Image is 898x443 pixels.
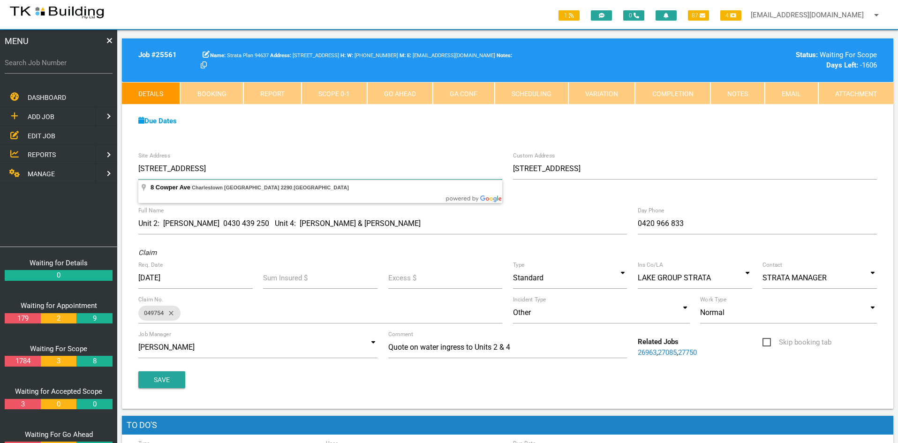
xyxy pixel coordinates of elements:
b: Job # 25561 [138,51,177,59]
span: REPORTS [28,151,56,158]
div: 049754 [138,306,181,321]
a: 0 [76,399,112,410]
span: 8 [151,184,154,191]
a: Notes [710,82,765,105]
a: 9 [76,313,112,324]
b: Name: [210,53,226,59]
label: Full Name [138,206,164,215]
b: Days Left: [826,61,858,69]
b: H: [340,53,346,59]
a: 0 [5,270,113,281]
a: Scope 0-1 [302,82,367,105]
label: Comment [388,330,413,338]
a: Click here copy customer information. [201,61,207,69]
span: Skip booking tab [762,337,831,348]
a: Waiting for Details [30,259,88,267]
b: M: [400,53,406,59]
a: Attachment [818,82,893,105]
span: Adele Lavis [347,53,398,59]
b: W: [347,53,353,59]
div: , , [633,337,757,358]
span: DASHBOARD [28,94,66,101]
a: GA Conf [433,82,494,105]
span: , [192,185,349,190]
label: Day Phone [638,206,664,215]
a: 8 [76,356,112,367]
label: Sum Insured $ [263,273,308,284]
a: 3 [41,356,76,367]
i: Claim [138,248,157,257]
span: [STREET_ADDRESS] [270,53,339,59]
span: Strata Plan 94637 [210,53,269,59]
label: Req. Date [138,261,163,269]
span: MENU [5,35,29,47]
span: EDIT JOB [28,132,55,139]
a: 2 [41,313,76,324]
label: Contact [762,261,782,269]
label: Job Manager [138,330,171,338]
a: Due Dates [138,117,177,125]
a: Waiting For Go Ahead [25,430,93,439]
span: [GEOGRAPHIC_DATA] [224,185,279,190]
span: 0 [623,10,644,21]
a: Scheduling [495,82,568,105]
a: 3 [5,399,40,410]
b: Related Jobs [638,338,679,346]
span: 87 [688,10,709,21]
label: Custom Address [513,151,555,160]
label: Excess $ [388,273,416,284]
span: 4 [720,10,741,21]
a: Waiting for Appointment [21,301,97,310]
b: Notes: [497,53,512,59]
span: [GEOGRAPHIC_DATA] [294,185,349,190]
b: Address: [270,53,291,59]
button: Save [138,371,185,388]
label: Claim No. [138,295,164,304]
a: 179 [5,313,40,324]
label: Type [513,261,525,269]
a: Go Ahead [367,82,433,105]
a: Waiting For Scope [30,345,87,353]
a: 27085 [658,348,677,357]
a: 0 [41,399,76,410]
a: Details [122,82,180,105]
span: MANAGE [28,170,55,178]
div: Waiting For Scope -1606 [700,50,877,71]
h1: To Do's [122,416,893,435]
a: 26963 [638,348,657,357]
label: Ins Co/LA [638,261,663,269]
span: 2290 [281,185,292,190]
a: Email [765,82,818,105]
a: Variation [568,82,635,105]
label: Work Type [700,295,726,304]
span: [EMAIL_ADDRESS][DOMAIN_NAME] [407,53,495,59]
a: Waiting for Accepted Scope [15,387,102,396]
a: 1784 [5,356,40,367]
b: Status: [796,51,818,59]
img: s3file [9,5,105,20]
label: Incident Type [513,295,546,304]
a: Report [243,82,302,105]
a: 27750 [678,348,697,357]
i: close [164,306,175,321]
span: Cowper Ave [156,184,190,191]
span: Charlestown [192,185,223,190]
a: Completion [635,82,710,105]
span: ADD JOB [28,113,54,120]
span: 1 [558,10,580,21]
a: Booking [180,82,243,105]
label: Site Address [138,151,170,160]
b: E: [407,53,411,59]
label: Search Job Number [5,58,113,68]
